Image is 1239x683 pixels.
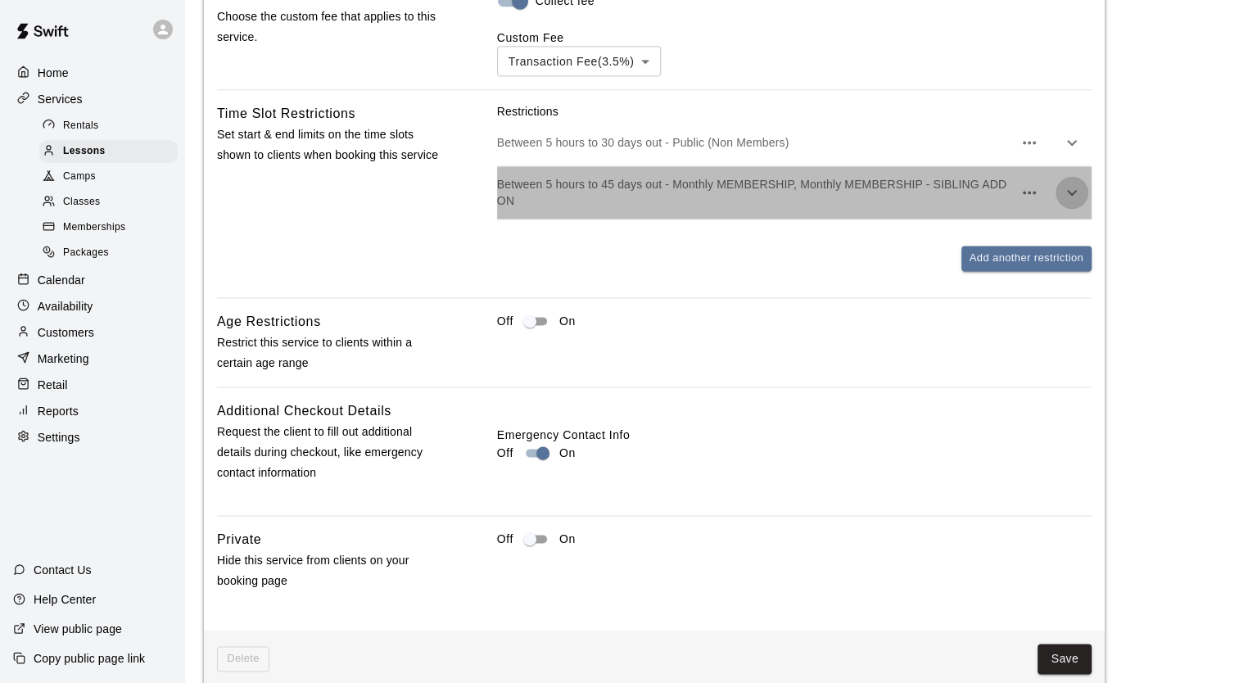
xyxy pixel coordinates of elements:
a: Services [13,87,171,111]
label: Custom Fee [497,31,564,44]
span: Lessons [63,143,106,160]
h6: Private [217,529,261,550]
h6: Time Slot Restrictions [217,103,355,124]
p: Restrictions [497,103,1092,120]
p: Services [38,91,83,107]
p: Calendar [38,272,85,288]
p: Request the client to fill out additional details during checkout, like emergency contact informa... [217,422,445,484]
p: Set start & end limits on the time slots shown to clients when booking this service [217,124,445,165]
p: Help Center [34,591,96,608]
p: Retail [38,377,68,393]
label: Emergency Contact Info [497,427,1092,443]
p: Between 5 hours to 30 days out - Public (Non Members) [497,134,1013,151]
p: Reports [38,403,79,419]
h6: Additional Checkout Details [217,400,391,422]
div: Rentals [39,115,178,138]
p: Off [497,313,513,330]
p: Home [38,65,69,81]
a: Availability [13,294,171,319]
p: Restrict this service to clients within a certain age range [217,332,445,373]
p: On [559,313,576,330]
p: Customers [38,324,94,341]
div: Camps [39,165,178,188]
div: Between 5 hours to 30 days out - Public (Non Members) [497,120,1092,165]
a: Calendar [13,268,171,292]
a: Home [13,61,171,85]
p: Off [497,531,513,548]
p: Contact Us [34,562,92,578]
p: View public page [34,621,122,637]
a: Memberships [39,215,184,241]
a: Retail [13,373,171,397]
p: Hide this service from clients on your booking page [217,550,445,591]
p: Marketing [38,351,89,367]
p: Between 5 hours to 45 days out - Monthly MEMBERSHIP, Monthly MEMBERSHIP - SIBLING ADD ON [497,176,1013,209]
div: Classes [39,191,178,214]
a: Packages [39,241,184,266]
a: Camps [39,165,184,190]
div: Transaction Fee ( 3.5% ) [497,46,661,76]
h6: Age Restrictions [217,311,321,332]
p: Settings [38,429,80,446]
button: Add another restriction [961,246,1092,271]
span: Memberships [63,219,125,236]
div: Between 5 hours to 45 days out - Monthly MEMBERSHIP, Monthly MEMBERSHIP - SIBLING ADD ON [497,166,1092,219]
a: Rentals [39,113,184,138]
p: Off [497,445,513,462]
span: Camps [63,169,96,185]
p: On [559,445,576,462]
a: Classes [39,190,184,215]
div: Memberships [39,216,178,239]
p: Choose the custom fee that applies to this service. [217,7,445,47]
a: Reports [13,399,171,423]
span: Packages [63,245,109,261]
a: Lessons [39,138,184,164]
span: Classes [63,194,100,210]
p: Copy public page link [34,650,145,667]
a: Customers [13,320,171,345]
span: This lesson can't be deleted because its tied to: credits, [217,646,269,672]
div: Packages [39,242,178,265]
p: Availability [38,298,93,314]
div: Lessons [39,140,178,163]
a: Marketing [13,346,171,371]
a: Settings [13,425,171,450]
p: On [559,531,576,548]
span: Rentals [63,118,99,134]
button: Save [1038,644,1092,674]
